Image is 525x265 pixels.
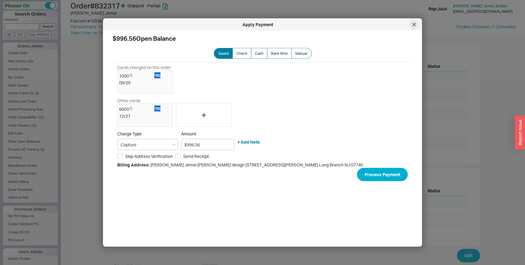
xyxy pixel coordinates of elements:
button: Process Payment [357,168,408,181]
div: [PERSON_NAME] Jemal [PERSON_NAME] design [STREET_ADDRESS][PERSON_NAME] Long Branch NJ 07740 [117,162,408,168]
h2: $996.56 Open Balance [113,36,412,42]
svg: open menu [172,143,176,146]
span: Send Receipt [183,153,209,159]
input: Send Receipt [175,153,181,159]
span: Amount [181,131,234,136]
span: Billing Address: [117,162,149,167]
input: Skip Address Verification [117,153,123,159]
span: Process Payment [365,171,400,178]
input: Amount [181,139,234,150]
input: Select... [117,139,178,150]
span: Skip Address Verification [125,153,173,159]
div: 12 / 27 [119,113,171,119]
span: Saved [218,51,229,56]
div: Other cards [117,98,408,104]
div: Cards charged on this order [117,65,408,71]
div: 6003 [119,105,154,113]
span: Bank Wire [271,51,288,56]
button: + Add Note [237,139,260,145]
div: 09 / 29 [119,80,171,86]
span: Manual [295,51,307,56]
span: Charge Type [117,131,142,136]
div: 1000 [119,72,154,80]
span: Check [236,51,247,56]
span: Cash [255,51,263,56]
div: Apply Payment [106,22,409,28]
